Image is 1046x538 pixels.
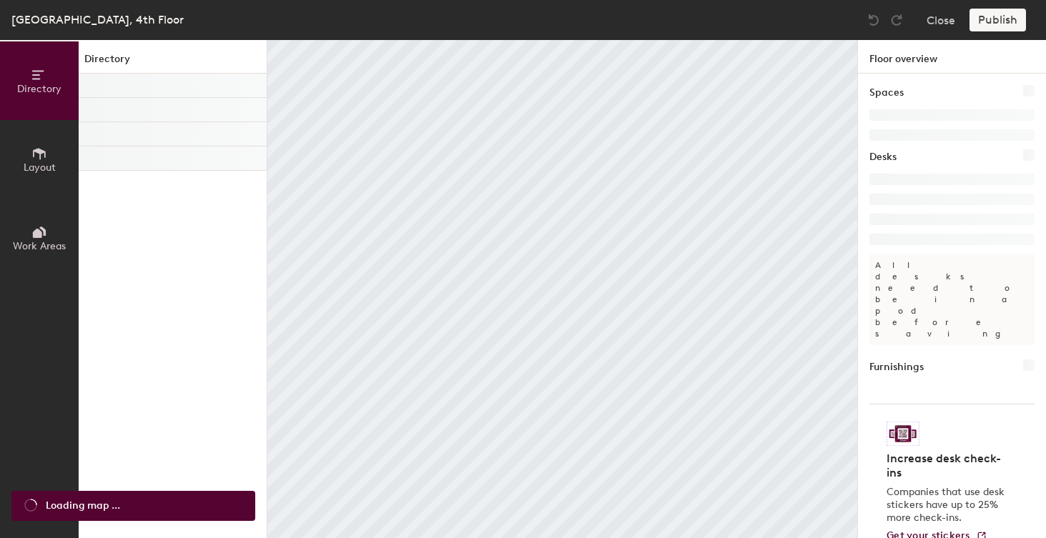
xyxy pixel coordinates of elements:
[17,83,61,95] span: Directory
[869,254,1035,345] p: All desks need to be in a pod before saving
[267,40,857,538] canvas: Map
[927,9,955,31] button: Close
[79,51,267,74] h1: Directory
[867,13,881,27] img: Undo
[887,452,1009,480] h4: Increase desk check-ins
[869,359,924,375] h1: Furnishings
[889,13,904,27] img: Redo
[887,486,1009,524] p: Companies that use desk stickers have up to 25% more check-ins.
[24,161,56,174] span: Layout
[13,240,66,252] span: Work Areas
[887,422,919,446] img: Sticker logo
[869,85,904,101] h1: Spaces
[11,11,184,29] div: [GEOGRAPHIC_DATA], 4th Floor
[46,498,120,514] span: Loading map ...
[869,149,897,165] h1: Desks
[858,40,1046,74] h1: Floor overview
